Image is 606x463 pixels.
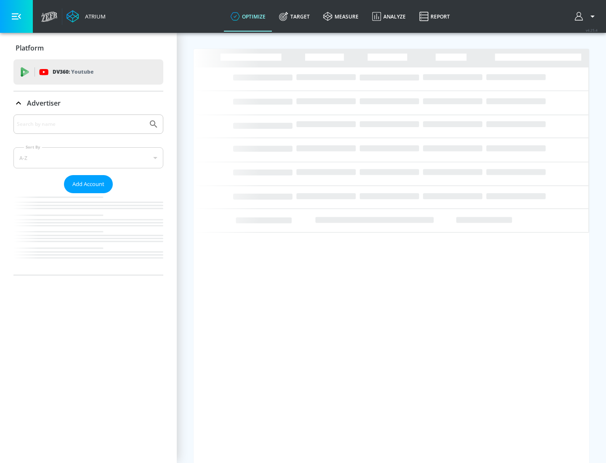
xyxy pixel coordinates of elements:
a: measure [316,1,365,32]
div: A-Z [13,147,163,168]
p: Platform [16,43,44,53]
a: Analyze [365,1,412,32]
p: Advertiser [27,98,61,108]
button: Add Account [64,175,113,193]
a: Target [272,1,316,32]
a: optimize [224,1,272,32]
div: Advertiser [13,114,163,275]
a: Atrium [66,10,106,23]
div: Atrium [82,13,106,20]
a: Report [412,1,457,32]
div: Platform [13,36,163,60]
div: Advertiser [13,91,163,115]
nav: list of Advertiser [13,193,163,275]
span: Add Account [72,179,104,189]
p: Youtube [71,67,93,76]
label: Sort By [24,144,42,150]
div: DV360: Youtube [13,59,163,85]
p: DV360: [53,67,93,77]
span: v 4.25.4 [586,28,598,32]
input: Search by name [17,119,144,130]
